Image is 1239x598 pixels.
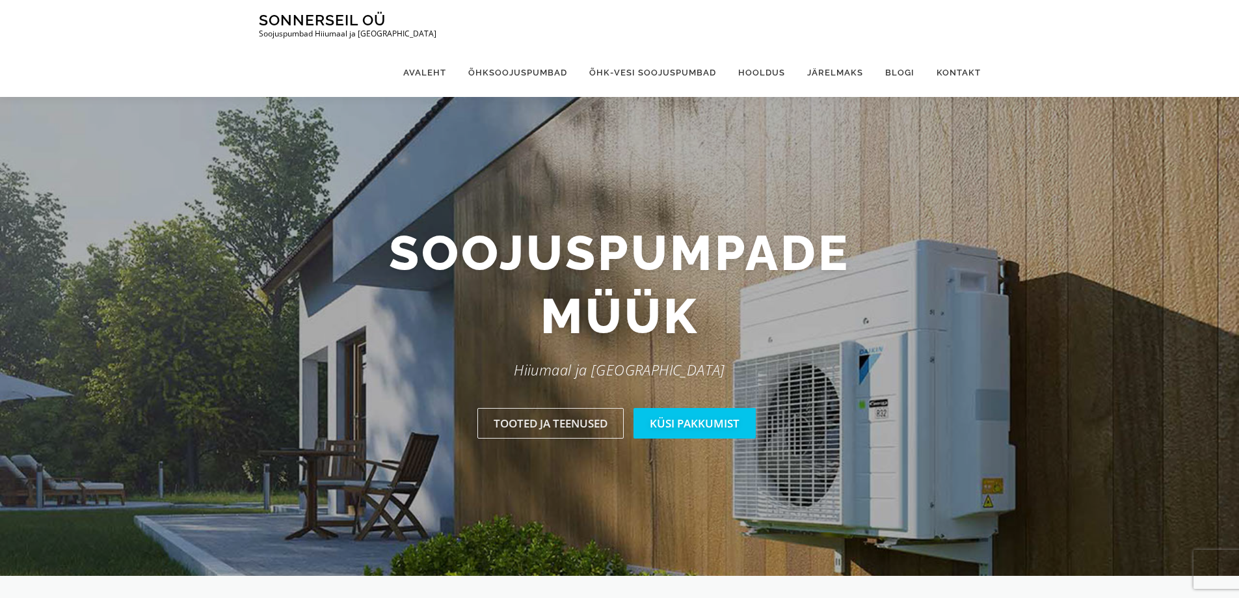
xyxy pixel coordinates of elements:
a: Tooted ja teenused [477,408,624,439]
a: Kontakt [926,48,981,97]
a: Õhk-vesi soojuspumbad [578,48,727,97]
a: Õhksoojuspumbad [457,48,578,97]
a: Avaleht [392,48,457,97]
p: Soojuspumbad Hiiumaal ja [GEOGRAPHIC_DATA] [259,29,436,38]
a: Blogi [874,48,926,97]
a: Hooldus [727,48,796,97]
a: Küsi pakkumist [633,408,756,439]
p: Hiiumaal ja [GEOGRAPHIC_DATA] [249,358,991,382]
a: Järelmaks [796,48,874,97]
a: Sonnerseil OÜ [259,11,386,29]
h2: Soojuspumpade [249,221,991,348]
span: müük [540,284,699,348]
